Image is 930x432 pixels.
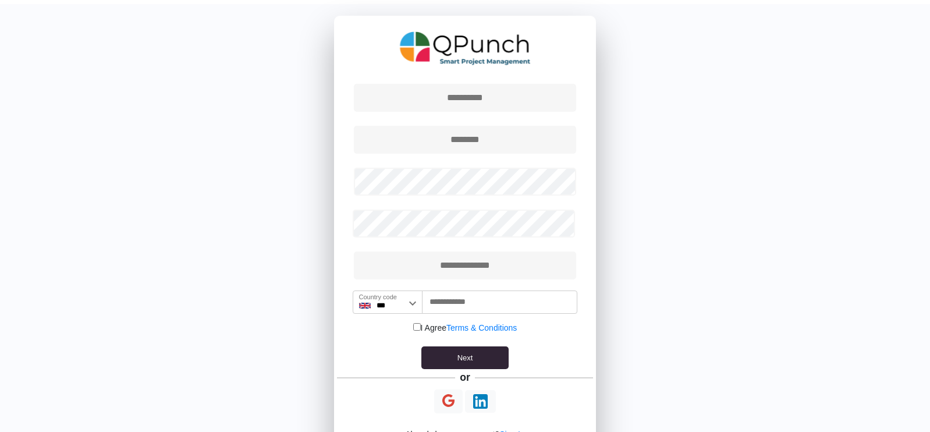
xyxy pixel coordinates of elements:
button: Next [421,346,509,370]
div: I Agree [334,322,596,334]
button: Continue With Google [434,389,463,413]
img: Loading... [473,394,488,409]
label: Country code [359,292,397,302]
img: QPunch [400,27,531,69]
span: Next [457,353,473,362]
button: Continue With LinkedIn [465,390,496,413]
a: Terms & Conditions [446,323,517,332]
h5: or [458,369,473,385]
